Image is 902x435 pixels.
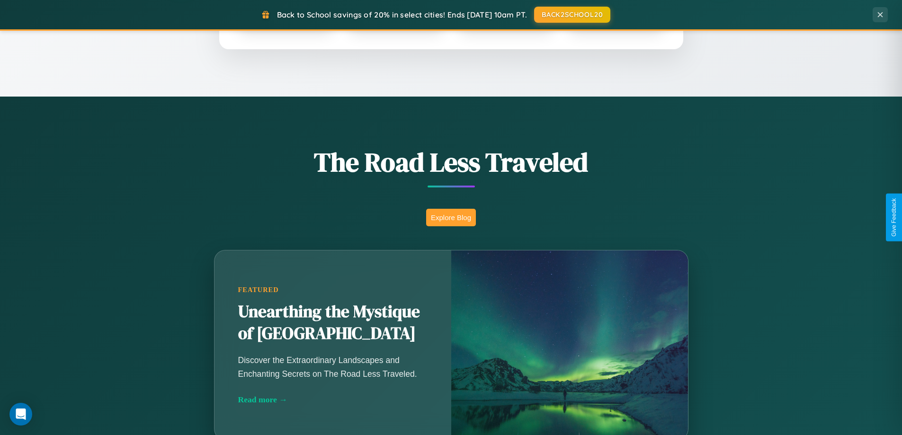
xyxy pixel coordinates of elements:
[9,403,32,426] div: Open Intercom Messenger
[534,7,610,23] button: BACK2SCHOOL20
[167,144,735,180] h1: The Road Less Traveled
[426,209,476,226] button: Explore Blog
[238,354,428,380] p: Discover the Extraordinary Landscapes and Enchanting Secrets on The Road Less Traveled.
[891,198,897,237] div: Give Feedback
[238,286,428,294] div: Featured
[238,301,428,345] h2: Unearthing the Mystique of [GEOGRAPHIC_DATA]
[238,395,428,405] div: Read more →
[277,10,527,19] span: Back to School savings of 20% in select cities! Ends [DATE] 10am PT.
